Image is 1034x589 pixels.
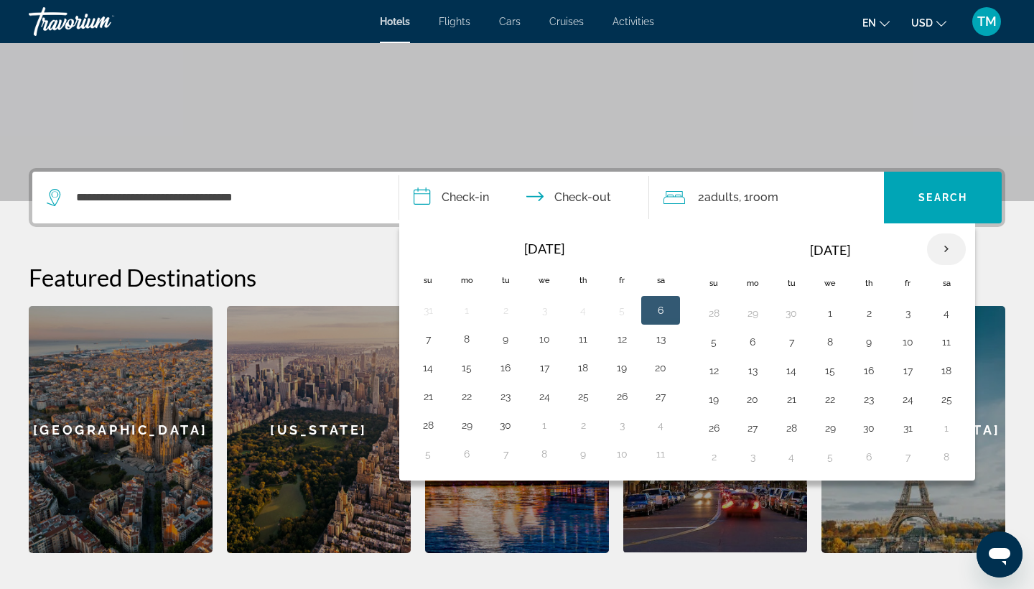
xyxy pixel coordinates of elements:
button: Day 13 [649,329,672,349]
button: Day 10 [533,329,556,349]
button: Day 31 [416,300,439,320]
button: Day 29 [455,415,478,435]
button: Day 31 [896,418,919,438]
span: USD [911,17,933,29]
a: Flights [439,16,470,27]
button: Day 23 [857,389,880,409]
button: Day 30 [857,418,880,438]
span: Room [749,190,778,204]
button: Day 28 [416,415,439,435]
button: Day 24 [533,386,556,407]
button: Travelers: 2 adults, 0 children [649,172,885,223]
button: Day 4 [935,303,958,323]
button: Check in and out dates [399,172,649,223]
button: Day 3 [741,447,764,467]
button: Day 10 [610,444,633,464]
button: Day 11 [649,444,672,464]
button: Day 2 [572,415,595,435]
button: Day 8 [533,444,556,464]
button: Day 5 [416,444,439,464]
button: Change language [862,12,890,33]
button: Day 1 [935,418,958,438]
button: Day 29 [819,418,842,438]
button: Day 8 [455,329,478,349]
span: en [862,17,876,29]
button: Day 1 [455,300,478,320]
button: Day 18 [935,361,958,381]
h2: Featured Destinations [29,263,1005,292]
button: Day 22 [455,386,478,407]
button: Day 27 [649,386,672,407]
button: Day 8 [935,447,958,467]
button: Day 26 [610,386,633,407]
div: [GEOGRAPHIC_DATA] [29,306,213,553]
button: Day 9 [572,444,595,464]
button: Day 25 [935,389,958,409]
button: Day 28 [702,303,725,323]
button: Day 2 [702,447,725,467]
button: Day 16 [857,361,880,381]
a: Hotels [380,16,410,27]
button: Day 22 [819,389,842,409]
span: Search [918,192,967,203]
button: Day 7 [494,444,517,464]
button: Day 2 [494,300,517,320]
button: Day 7 [896,447,919,467]
button: Day 6 [649,300,672,320]
button: Day 16 [494,358,517,378]
button: Day 6 [741,332,764,352]
button: Day 15 [819,361,842,381]
button: Day 14 [416,358,439,378]
button: Day 4 [572,300,595,320]
button: Day 11 [572,329,595,349]
button: Day 7 [780,332,803,352]
span: TM [977,14,997,29]
button: Search [884,172,1002,223]
button: Day 1 [533,415,556,435]
a: [US_STATE] [227,306,411,553]
button: Day 9 [857,332,880,352]
button: Day 12 [610,329,633,349]
span: , 1 [739,187,778,208]
button: Next month [927,233,966,266]
button: Day 3 [533,300,556,320]
button: Day 29 [741,303,764,323]
button: Day 21 [780,389,803,409]
button: Day 20 [741,389,764,409]
button: Day 6 [857,447,880,467]
button: Day 21 [416,386,439,407]
th: [DATE] [733,233,927,267]
iframe: Кнопка запуска окна обмена сообщениями [977,532,1023,578]
a: Activities [613,16,654,27]
button: Day 6 [455,444,478,464]
button: Day 28 [780,418,803,438]
span: 2 [698,187,739,208]
button: Day 13 [741,361,764,381]
div: Search widget [32,172,1002,223]
button: Day 4 [649,415,672,435]
button: User Menu [968,6,1005,37]
button: Day 10 [896,332,919,352]
button: Day 19 [610,358,633,378]
button: Day 14 [780,361,803,381]
button: Day 3 [610,415,633,435]
a: Travorium [29,3,172,40]
button: Day 8 [819,332,842,352]
button: Day 18 [572,358,595,378]
button: Day 12 [702,361,725,381]
button: Day 1 [819,303,842,323]
button: Day 30 [494,415,517,435]
button: Day 17 [896,361,919,381]
a: Cruises [549,16,584,27]
a: Cars [499,16,521,27]
button: Day 5 [702,332,725,352]
button: Day 3 [896,303,919,323]
button: Change currency [911,12,946,33]
button: Day 26 [702,418,725,438]
button: Day 9 [494,329,517,349]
